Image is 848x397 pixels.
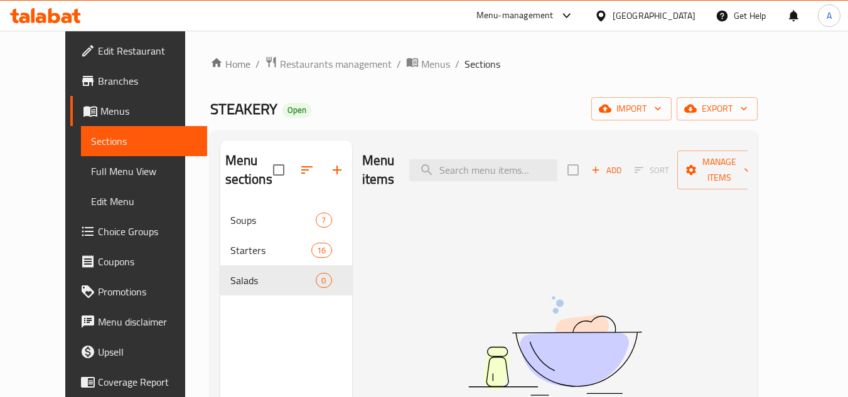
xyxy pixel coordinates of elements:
a: Upsell [70,337,207,367]
button: import [591,97,672,120]
span: STEAKERY [210,95,277,123]
span: 16 [312,245,331,257]
span: Soups [230,213,316,228]
a: Branches [70,66,207,96]
span: Choice Groups [98,224,197,239]
span: Coverage Report [98,374,197,389]
span: Menus [100,103,197,119]
nav: Menu sections [220,200,352,300]
a: Promotions [70,277,207,307]
span: Full Menu View [91,164,197,179]
span: Menu disclaimer [98,314,197,329]
a: Edit Restaurant [70,36,207,66]
li: / [455,56,459,71]
span: A [827,9,832,23]
span: Edit Menu [91,194,197,209]
div: Starters16 [220,235,352,265]
span: Upsell [98,344,197,359]
li: / [255,56,260,71]
span: Sort items [626,161,677,180]
a: Sections [81,126,207,156]
span: Promotions [98,284,197,299]
button: Add section [322,155,352,185]
span: Edit Restaurant [98,43,197,58]
span: Salads [230,273,316,288]
a: Menu disclaimer [70,307,207,337]
span: import [601,101,662,117]
a: Coverage Report [70,367,207,397]
span: Manage items [687,154,751,186]
div: Menu-management [476,8,554,23]
input: search [409,159,557,181]
div: Soups7 [220,205,352,235]
button: export [677,97,758,120]
span: Branches [98,73,197,88]
a: Full Menu View [81,156,207,186]
div: [GEOGRAPHIC_DATA] [613,9,695,23]
div: Salads0 [220,265,352,295]
a: Menus [406,56,450,72]
span: Restaurants management [280,56,392,71]
span: Coupons [98,254,197,269]
a: Home [210,56,250,71]
a: Menus [70,96,207,126]
h2: Menu sections [225,151,273,189]
span: Sections [464,56,500,71]
a: Restaurants management [265,56,392,72]
span: Add item [586,161,626,180]
span: Menus [421,56,450,71]
li: / [397,56,401,71]
span: Sections [91,134,197,149]
a: Edit Menu [81,186,207,216]
h2: Menu items [362,151,395,189]
div: items [316,213,331,228]
span: 0 [316,275,331,287]
button: Add [586,161,626,180]
button: Manage items [677,151,761,189]
a: Choice Groups [70,216,207,246]
span: 7 [316,214,331,226]
span: Add [589,163,623,177]
span: Starters [230,243,312,258]
span: export [687,101,748,117]
nav: breadcrumb [210,56,758,72]
a: Coupons [70,246,207,277]
span: Open [282,105,311,115]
